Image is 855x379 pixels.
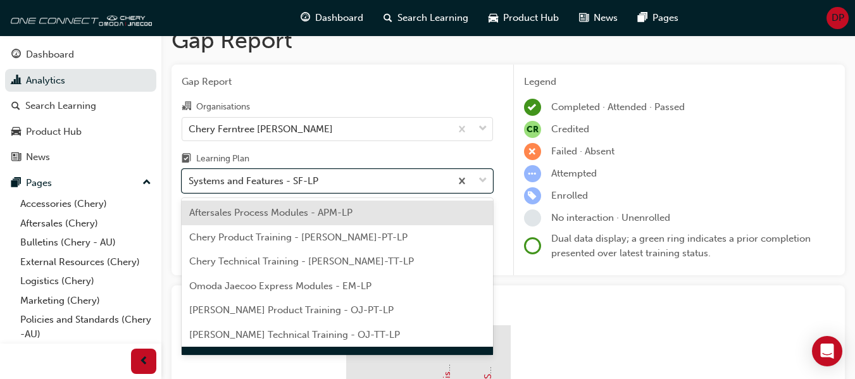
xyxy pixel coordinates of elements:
span: guage-icon [11,49,21,61]
span: Aftersales Process Modules - APM-LP [189,207,353,218]
span: [PERSON_NAME] Technical Training - OJ-TT-LP [189,329,400,340]
span: News [594,11,618,25]
div: Chery Ferntree [PERSON_NAME] [189,121,333,136]
span: pages-icon [11,178,21,189]
span: Gap Report [182,75,493,89]
span: up-icon [142,175,151,191]
a: Analytics [5,69,156,92]
span: news-icon [11,152,21,163]
a: Bulletins (Chery - AU) [15,233,156,252]
span: DP [832,11,844,25]
span: chart-icon [11,75,21,87]
a: News [5,146,156,169]
a: Search Learning [5,94,156,118]
span: search-icon [11,101,20,112]
span: Failed · Absent [551,146,615,157]
span: null-icon [524,121,541,138]
div: News [26,150,50,165]
span: [PERSON_NAME] Product Training - OJ-PT-LP [189,304,394,316]
span: Chery Technical Training - [PERSON_NAME]-TT-LP [189,256,414,267]
a: search-iconSearch Learning [373,5,478,31]
span: organisation-icon [182,101,191,113]
span: search-icon [384,10,392,26]
span: Attempted [551,168,597,179]
a: car-iconProduct Hub [478,5,569,31]
button: Pages [5,171,156,195]
div: Pages [26,176,52,190]
button: DashboardAnalyticsSearch LearningProduct HubNews [5,40,156,171]
a: Marketing (Chery) [15,291,156,311]
span: Enrolled [551,190,588,201]
span: down-icon [478,173,487,189]
div: Dashboard [26,47,74,62]
div: Systems and Features - SF-LP [189,174,318,189]
span: learningRecordVerb_NONE-icon [524,209,541,227]
div: Legend [524,75,835,89]
span: No interaction · Unenrolled [551,212,670,223]
a: Aftersales (Chery) [15,214,156,233]
a: External Resources (Chery) [15,252,156,272]
a: guage-iconDashboard [290,5,373,31]
div: Product Hub [26,125,82,139]
span: prev-icon [139,354,149,370]
span: news-icon [579,10,589,26]
div: Open Intercom Messenger [812,336,842,366]
h1: Gap Report [172,27,845,54]
span: learningRecordVerb_ENROLL-icon [524,187,541,204]
span: Dual data display; a green ring indicates a prior completion presented over latest training status. [551,233,811,259]
div: Search Learning [25,99,96,113]
span: Credited [551,123,589,135]
span: learningRecordVerb_FAIL-icon [524,143,541,160]
div: Learning Plan [196,152,249,165]
a: news-iconNews [569,5,628,31]
button: DP [827,7,849,29]
a: Policies and Standards (Chery -AU) [15,310,156,344]
a: Accessories (Chery) [15,194,156,214]
span: Product Hub [503,11,559,25]
a: Dashboard [5,43,156,66]
span: Pages [652,11,678,25]
img: oneconnect [6,5,152,30]
span: pages-icon [638,10,647,26]
span: car-icon [11,127,21,138]
a: Product Hub [5,120,156,144]
span: guage-icon [301,10,310,26]
div: Organisations [196,101,250,113]
span: car-icon [489,10,498,26]
span: learningplan-icon [182,154,191,165]
span: Chery Product Training - [PERSON_NAME]-PT-LP [189,232,408,243]
span: learningRecordVerb_ATTEMPT-icon [524,165,541,182]
span: Search Learning [397,11,468,25]
span: Dashboard [315,11,363,25]
a: Logistics (Chery) [15,271,156,291]
span: down-icon [478,121,487,137]
span: Completed · Attended · Passed [551,101,685,113]
span: Omoda Jaecoo Express Modules - EM-LP [189,280,371,292]
a: pages-iconPages [628,5,689,31]
span: learningRecordVerb_COMPLETE-icon [524,99,541,116]
span: Systems and Features - SF-LP [189,353,319,364]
